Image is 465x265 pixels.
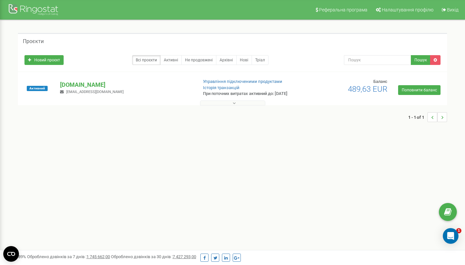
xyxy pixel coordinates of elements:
[252,55,269,65] a: Тріал
[408,106,447,129] nav: ...
[60,81,192,89] p: [DOMAIN_NAME]
[66,90,124,94] span: [EMAIL_ADDRESS][DOMAIN_NAME]
[216,55,237,65] a: Архівні
[86,254,110,259] u: 1 745 662,00
[27,86,48,91] span: Активний
[24,55,64,65] a: Новий проєкт
[447,7,458,12] span: Вихід
[236,55,252,65] a: Нові
[373,79,387,84] span: Баланс
[411,55,430,65] button: Пошук
[181,55,216,65] a: Не продовжені
[27,254,110,259] span: Оброблено дзвінків за 7 днів :
[319,7,367,12] span: Реферальна програма
[456,228,461,233] span: 1
[398,85,441,95] a: Поповнити баланс
[382,7,433,12] span: Налаштування профілю
[203,91,300,97] p: При поточних витратах активний до: [DATE]
[111,254,196,259] span: Оброблено дзвінків за 30 днів :
[160,55,182,65] a: Активні
[132,55,161,65] a: Всі проєкти
[173,254,196,259] u: 7 427 293,00
[23,39,44,44] h5: Проєкти
[344,55,411,65] input: Пошук
[203,85,240,90] a: Історія транзакцій
[203,79,282,84] a: Управління підключеними продуктами
[348,85,387,94] span: 489,63 EUR
[443,228,458,244] div: Open Intercom Messenger
[3,246,19,262] button: Open CMP widget
[408,112,427,122] span: 1 - 1 of 1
